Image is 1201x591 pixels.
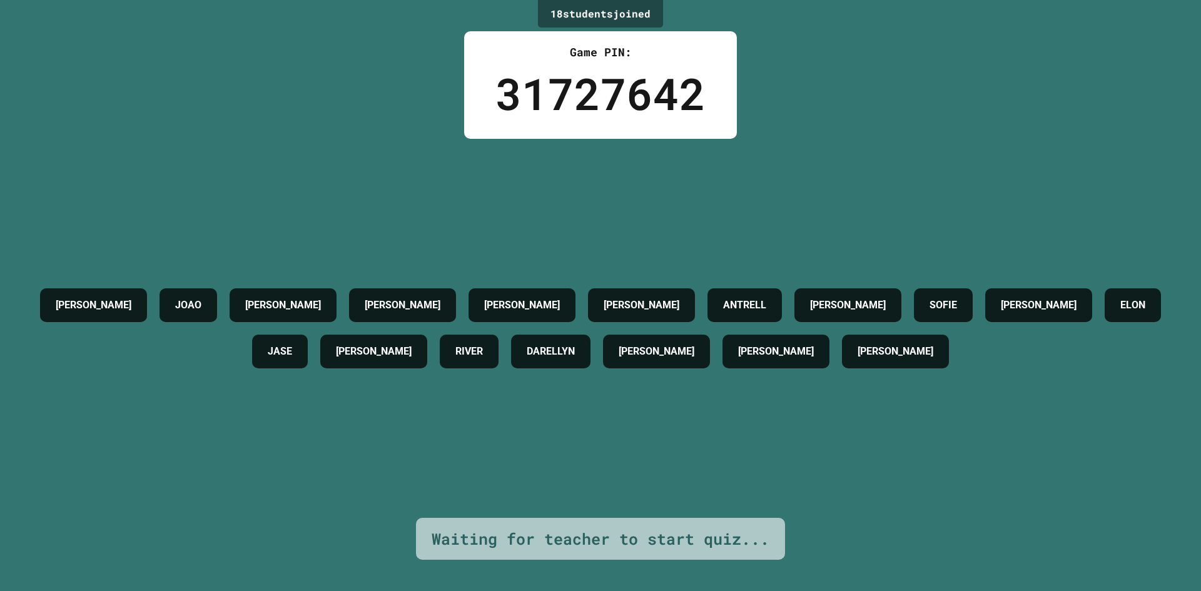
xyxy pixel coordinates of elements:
[604,298,679,313] h4: [PERSON_NAME]
[810,298,886,313] h4: [PERSON_NAME]
[930,298,957,313] h4: SOFIE
[484,298,560,313] h4: [PERSON_NAME]
[365,298,440,313] h4: [PERSON_NAME]
[432,527,769,551] div: Waiting for teacher to start quiz...
[619,344,694,359] h4: [PERSON_NAME]
[858,344,933,359] h4: [PERSON_NAME]
[336,344,412,359] h4: [PERSON_NAME]
[738,344,814,359] h4: [PERSON_NAME]
[1001,298,1077,313] h4: [PERSON_NAME]
[455,344,483,359] h4: RIVER
[1120,298,1145,313] h4: ELON
[527,344,575,359] h4: DARELLYN
[723,298,766,313] h4: ANTRELL
[495,44,706,61] div: Game PIN:
[56,298,131,313] h4: [PERSON_NAME]
[245,298,321,313] h4: [PERSON_NAME]
[175,298,201,313] h4: JOAO
[495,61,706,126] div: 31727642
[268,344,292,359] h4: JASE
